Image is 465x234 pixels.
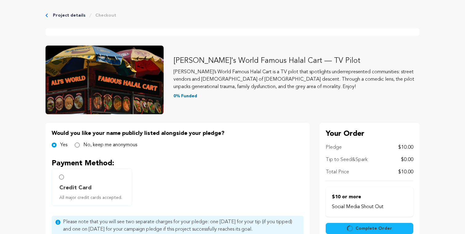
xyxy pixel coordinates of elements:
[326,129,413,139] p: Your Order
[52,129,304,138] p: Would you like your name publicly listed alongside your pledge?
[398,144,413,151] p: $10.00
[332,203,407,211] p: Social Media Shout Out
[83,141,137,149] label: No, keep me anonymous
[326,168,349,176] p: Total Price
[356,225,392,232] span: Complete Order
[46,46,164,114] img: Ali's World Famous Halal Cart — TV Pilot image
[59,195,127,201] span: All major credit cards accepted.
[332,193,407,201] p: $10 or more
[52,159,304,168] p: Payment Method:
[95,12,116,18] a: Checkout
[173,68,419,91] p: [PERSON_NAME]’s World Famous Halal Cart is a TV pilot that spotlights underrepresented communitie...
[59,184,92,192] span: Credit Card
[60,141,67,149] label: Yes
[173,93,419,99] p: 0% Funded
[326,223,413,234] button: Complete Order
[398,168,413,176] p: $10.00
[401,156,413,163] p: $0.00
[53,12,85,18] a: Project details
[46,12,419,18] div: Breadcrumb
[326,144,342,151] p: Pledge
[63,218,300,233] span: Please note that you will see two separate charges for your pledge: one [DATE] for your tip (if y...
[173,56,419,66] p: [PERSON_NAME]'s World Famous Halal Cart — TV Pilot
[326,156,368,163] p: Tip to Seed&Spark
